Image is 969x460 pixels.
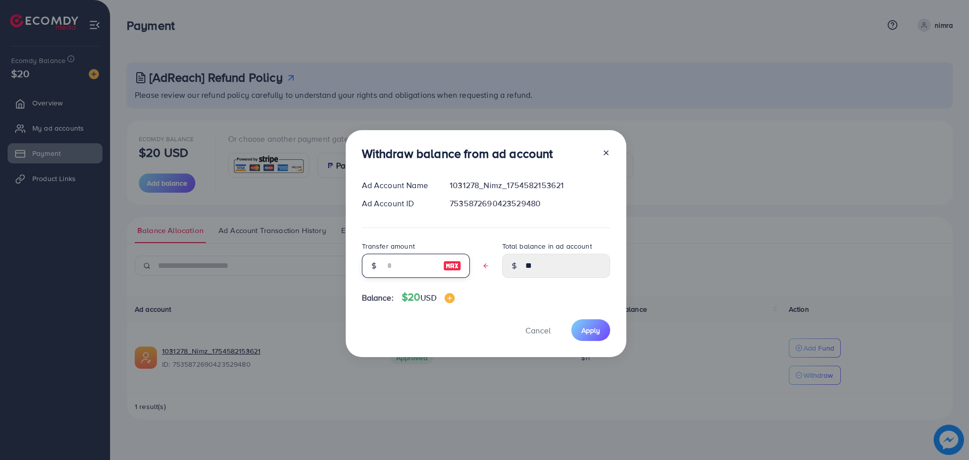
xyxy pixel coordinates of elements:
[362,146,553,161] h3: Withdraw balance from ad account
[362,241,415,251] label: Transfer amount
[362,292,394,304] span: Balance:
[354,180,442,191] div: Ad Account Name
[525,325,551,336] span: Cancel
[420,292,436,303] span: USD
[571,319,610,341] button: Apply
[502,241,592,251] label: Total balance in ad account
[354,198,442,209] div: Ad Account ID
[443,260,461,272] img: image
[445,293,455,303] img: image
[581,325,600,335] span: Apply
[402,291,455,304] h4: $20
[442,198,618,209] div: 7535872690423529480
[513,319,563,341] button: Cancel
[442,180,618,191] div: 1031278_Nimz_1754582153621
